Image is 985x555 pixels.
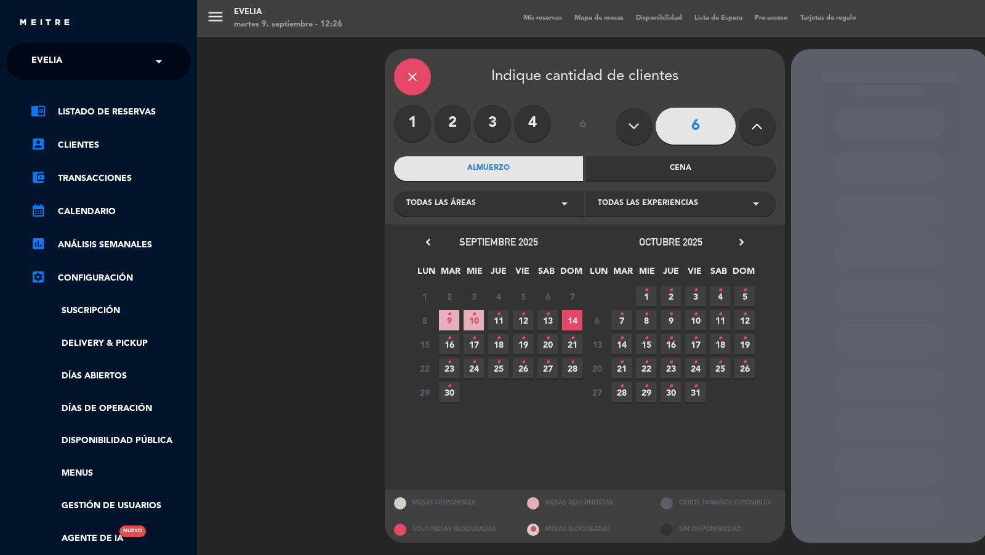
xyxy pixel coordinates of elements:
[31,466,191,481] a: Menus
[31,337,191,351] a: Delivery & Pickup
[31,105,191,119] a: chrome_reader_modeListado de Reservas
[31,171,191,186] a: account_balance_walletTransacciones
[31,236,46,251] i: assessment
[31,270,46,284] i: settings_applications
[31,369,191,383] a: Días abiertos
[31,434,191,448] a: Disponibilidad pública
[31,138,191,153] a: account_boxClientes
[31,137,46,151] i: account_box
[31,204,191,219] a: calendar_monthCalendario
[31,304,191,318] a: Suscripción
[31,103,46,118] i: chrome_reader_mode
[31,402,191,416] a: Días de Operación
[31,170,46,185] i: account_balance_wallet
[31,499,191,513] a: Gestión de usuarios
[18,18,71,28] img: MEITRE
[31,203,46,218] i: calendar_month
[31,49,62,74] span: Evelia
[31,532,123,546] a: Agente de IANuevo
[119,525,146,537] div: Nuevo
[31,238,191,252] a: assessmentANÁLISIS SEMANALES
[31,271,191,285] a: Configuración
